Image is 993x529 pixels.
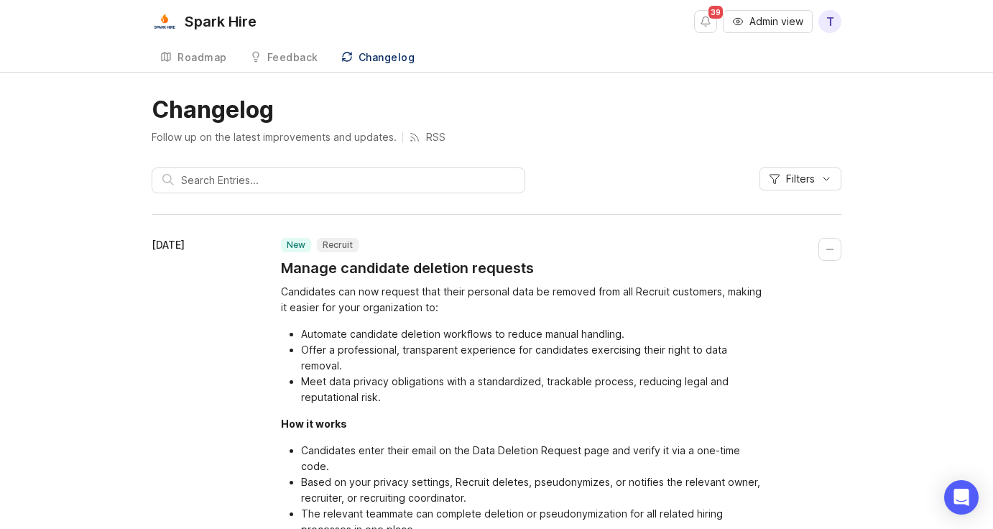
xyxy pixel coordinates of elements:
[185,14,257,29] div: Spark Hire
[426,130,445,144] p: RSS
[944,480,979,515] div: Open Intercom Messenger
[181,172,514,188] input: Search Entries...
[359,52,415,63] div: Changelog
[818,10,841,33] button: T
[177,52,227,63] div: Roadmap
[723,10,813,33] button: Admin view
[301,443,770,474] li: Candidates enter their email on the Data Deletion Request page and verify it via a one-time code.
[323,239,353,251] p: Recruit
[281,284,770,316] div: Candidates can now request that their personal data be removed from all Recruit customers, making...
[786,172,815,186] span: Filters
[301,342,770,374] li: Offer a professional, transparent experience for candidates exercising their right to data removal.
[708,6,723,19] span: 39
[152,9,177,34] img: Spark Hire logo
[152,43,236,73] a: Roadmap
[301,374,770,405] li: Meet data privacy obligations with a standardized, trackable process, reducing legal and reputati...
[301,326,770,342] li: Automate candidate deletion workflows to reduce manual handling.
[301,474,770,506] li: Based on your privacy settings, Recruit deletes, pseudonymizes, or notifies the relevant owner, r...
[749,14,803,29] span: Admin view
[241,43,327,73] a: Feedback
[818,238,841,261] button: Collapse changelog entry
[281,418,347,430] div: How it works
[152,96,841,124] h1: Changelog
[287,239,305,251] p: new
[267,52,318,63] div: Feedback
[826,13,834,30] span: T
[409,130,445,144] a: RSS
[333,43,424,73] a: Changelog
[152,130,397,144] p: Follow up on the latest improvements and updates.
[759,167,841,190] button: Filters
[152,239,185,251] time: [DATE]
[281,258,534,278] a: Manage candidate deletion requests
[694,10,717,33] button: Notifications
